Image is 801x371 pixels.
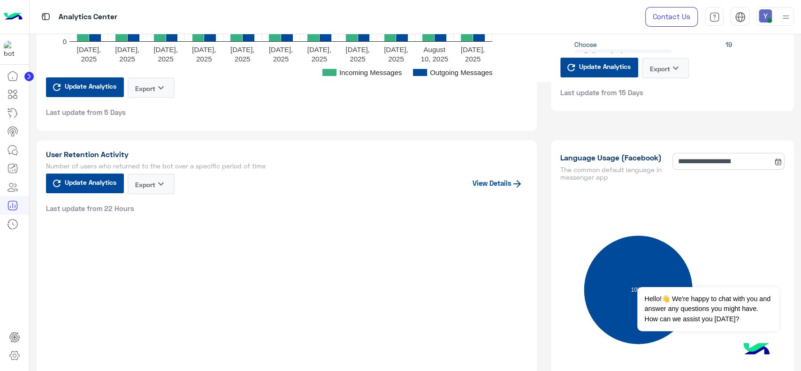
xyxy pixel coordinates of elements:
[759,9,772,23] img: userImage
[81,54,96,62] text: 2025
[59,11,117,23] p: Analytics Center
[196,54,212,62] text: 2025
[153,45,177,53] text: [DATE],
[311,54,327,62] text: 2025
[4,7,23,27] img: Logo
[345,45,369,53] text: [DATE],
[560,39,672,60] div: Choose
[46,150,527,159] h1: User Retention Activity
[780,11,792,23] img: profile
[384,45,408,53] text: [DATE],
[645,7,698,27] a: Contact Us
[76,45,100,53] text: [DATE],
[705,7,724,27] a: tab
[460,45,484,53] text: [DATE],
[423,45,446,53] text: August
[577,60,633,73] span: Update Analytics
[560,166,669,181] h5: The common default language in messenger app
[4,41,21,58] img: 317874714732967
[46,204,134,213] span: Last update from 22 Hours
[62,176,119,189] span: Update Analytics
[420,54,448,62] text: 10, 2025
[158,54,173,62] text: 2025
[735,12,746,23] img: tab
[350,54,365,62] text: 2025
[430,68,492,76] text: Outgoing Messages
[62,80,119,92] span: Update Analytics
[670,62,681,74] i: keyboard_arrow_down
[40,11,52,23] img: tab
[388,54,404,62] text: 2025
[273,54,288,62] text: 2025
[115,45,139,53] text: [DATE],
[128,174,175,194] button: Exportkeyboard_arrow_down
[465,54,480,62] text: 2025
[46,77,124,97] button: Update Analytics
[339,68,402,76] text: Incoming Messages
[155,178,167,189] i: keyboard_arrow_down
[560,88,643,97] span: Last update from 15 Days
[672,39,785,60] div: 19
[740,333,773,366] img: hulul-logo.png
[268,45,292,53] text: [DATE],
[642,58,689,78] button: Exportkeyboard_arrow_down
[46,107,126,117] span: Last update from 5 Days
[119,54,135,62] text: 2025
[46,174,124,193] button: Update Analytics
[192,45,216,53] text: [DATE],
[631,287,645,293] text: 100%
[155,82,167,93] i: keyboard_arrow_down
[709,12,720,23] img: tab
[62,37,66,45] text: 0
[574,49,672,60] span: Delivery Options
[560,58,638,77] button: Update Analytics
[307,45,331,53] text: [DATE],
[473,179,523,187] a: View Details
[637,287,778,331] span: Hello!👋 We're happy to chat with you and answer any questions you might have. How can we assist y...
[560,153,669,162] h1: Language Usage (Facebook)
[128,77,175,98] button: Exportkeyboard_arrow_down
[46,162,527,170] h5: Number of users who returned to the bot over a specific period of time
[230,45,254,53] text: [DATE],
[234,54,250,62] text: 2025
